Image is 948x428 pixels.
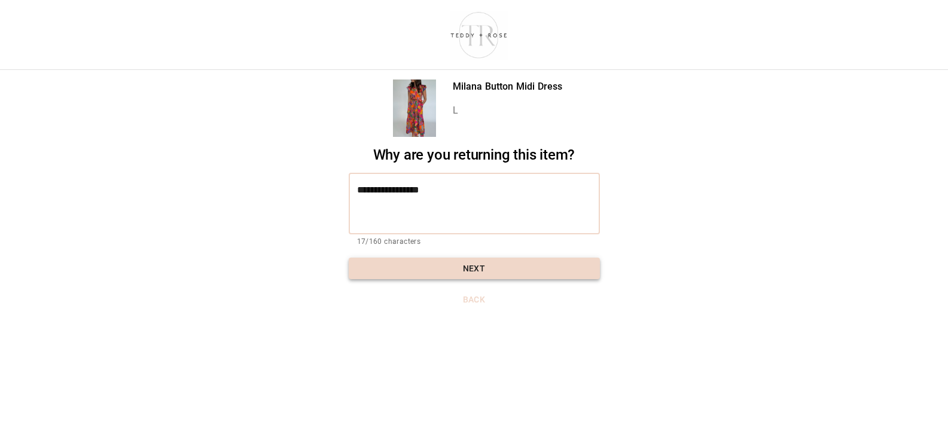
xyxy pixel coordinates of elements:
p: 17/160 characters [357,236,592,248]
img: shop-teddyrose.myshopify.com-d93983e8-e25b-478f-b32e-9430bef33fdd [445,9,513,60]
p: L [453,103,563,118]
button: Back [349,289,600,311]
h2: Why are you returning this item? [349,146,600,164]
button: Next [349,258,600,280]
p: Milana Button Midi Dress [453,80,563,94]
